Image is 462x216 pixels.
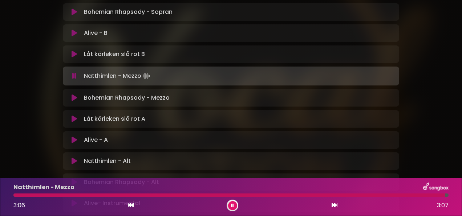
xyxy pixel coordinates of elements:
[84,115,145,123] p: Låt kärleken slå rot A
[84,71,151,81] p: Natthimlen - Mezzo
[437,201,449,210] span: 3:07
[141,71,151,81] img: waveform4.gif
[84,93,170,102] p: Bohemian Rhapsody - Mezzo
[84,29,108,37] p: Alive - B
[84,136,108,144] p: Alive - A
[84,157,131,165] p: Natthimlen - Alt
[13,201,25,209] span: 3:06
[423,183,449,192] img: songbox-logo-white.png
[84,50,145,59] p: Låt kärleken slå rot B
[13,183,74,192] p: Natthimlen - Mezzo
[84,8,173,16] p: Bohemian Rhapsody - Sopran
